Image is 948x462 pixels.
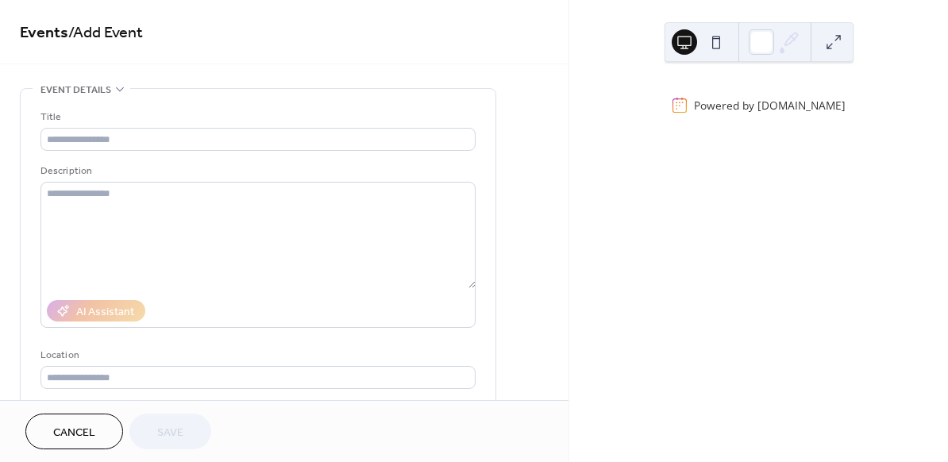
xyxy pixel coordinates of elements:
[694,98,846,113] div: Powered by
[40,109,472,125] div: Title
[53,425,95,441] span: Cancel
[68,17,143,48] span: / Add Event
[40,347,472,364] div: Location
[40,163,472,179] div: Description
[757,98,846,113] a: [DOMAIN_NAME]
[25,414,123,449] button: Cancel
[40,82,111,98] span: Event details
[20,17,68,48] a: Events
